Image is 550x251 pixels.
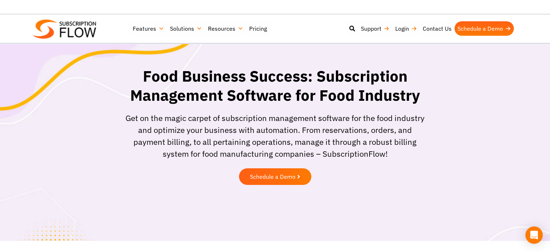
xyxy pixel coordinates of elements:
img: Subscriptionflow [33,20,96,39]
a: Pricing [246,21,270,36]
h1: Food Business Success: Subscription Management Software for Food Industry [125,67,425,105]
a: Schedule a Demo [455,21,514,36]
a: Resources [205,21,246,36]
a: Solutions [167,21,205,36]
a: Schedule a Demo [239,168,311,185]
a: Contact Us [420,21,455,36]
span: Schedule a Demo [250,174,295,179]
p: Get on the magic carpet of subscription management software for the food industry and optimize yo... [125,112,425,160]
div: Open Intercom Messenger [525,226,543,244]
a: Features [130,21,167,36]
a: Support [358,21,392,36]
a: Login [392,21,420,36]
